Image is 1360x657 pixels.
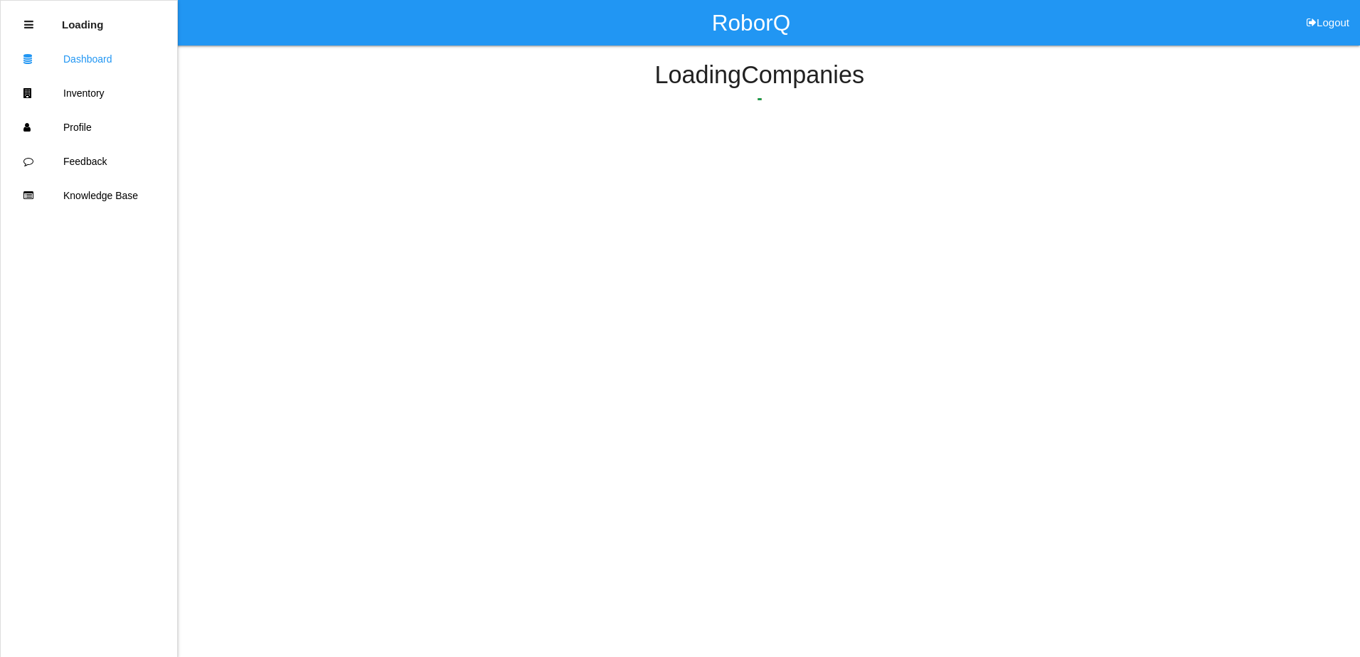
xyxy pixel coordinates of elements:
[1,76,177,110] a: Inventory
[1,110,177,144] a: Profile
[213,62,1306,89] h4: Loading Companies
[62,8,103,31] p: Loading
[1,144,177,178] a: Feedback
[1,42,177,76] a: Dashboard
[24,8,33,42] div: Close
[1,178,177,213] a: Knowledge Base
